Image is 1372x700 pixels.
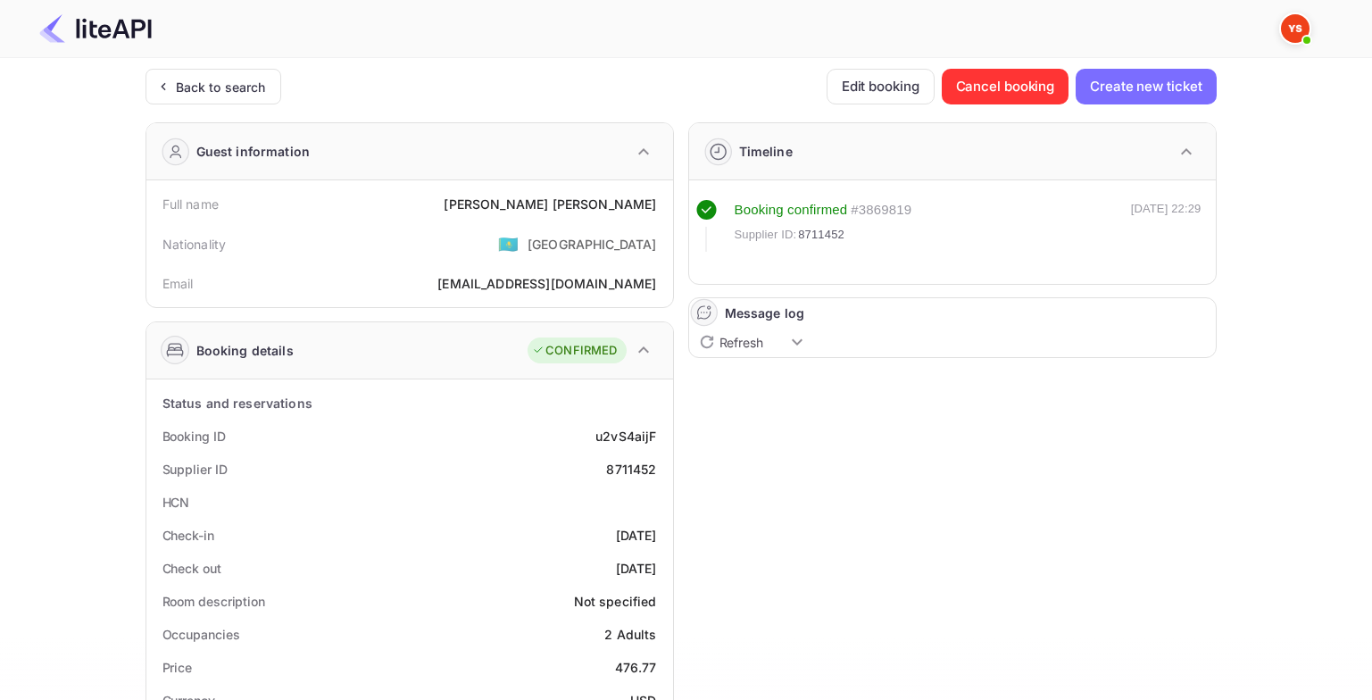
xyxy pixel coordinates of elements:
[616,559,657,578] div: [DATE]
[616,526,657,545] div: [DATE]
[162,235,227,254] div: Nationality
[498,228,519,260] span: United States
[437,274,656,293] div: [EMAIL_ADDRESS][DOMAIN_NAME]
[798,226,844,244] span: 8711452
[606,460,656,479] div: 8711452
[176,78,266,96] div: Back to search
[739,142,793,161] div: Timeline
[719,333,763,352] p: Refresh
[942,69,1069,104] button: Cancel booking
[735,200,848,221] div: Booking confirmed
[1281,14,1310,43] img: Yandex Support
[735,226,797,244] span: Supplier ID:
[1131,200,1202,252] div: [DATE] 22:29
[528,235,657,254] div: [GEOGRAPHIC_DATA]
[532,342,617,360] div: CONFIRMED
[1076,69,1216,104] button: Create new ticket
[162,526,214,545] div: Check-in
[444,195,656,213] div: [PERSON_NAME] [PERSON_NAME]
[574,592,657,611] div: Not specified
[162,394,312,412] div: Status and reservations
[851,200,911,221] div: # 3869819
[595,427,656,446] div: u2vS4aijF
[162,625,240,644] div: Occupancies
[725,304,805,322] div: Message log
[162,274,194,293] div: Email
[162,195,219,213] div: Full name
[162,460,228,479] div: Supplier ID
[39,14,152,43] img: LiteAPI Logo
[689,328,770,356] button: Refresh
[162,427,226,446] div: Booking ID
[162,658,193,677] div: Price
[615,658,657,677] div: 476.77
[162,493,190,512] div: HCN
[604,625,656,644] div: 2 Adults
[196,341,294,360] div: Booking details
[196,142,311,161] div: Guest information
[162,592,265,611] div: Room description
[162,559,221,578] div: Check out
[827,69,935,104] button: Edit booking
